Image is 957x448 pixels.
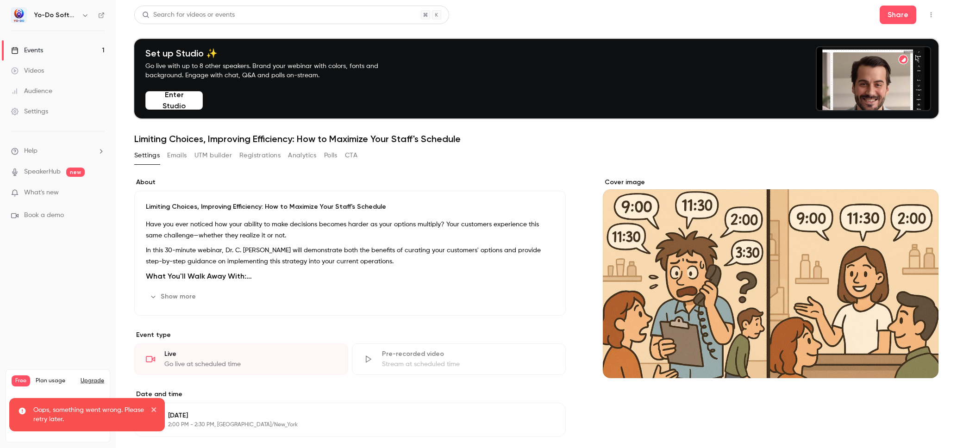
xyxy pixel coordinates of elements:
[145,48,400,59] h4: Set up Studio ✨
[151,405,157,417] button: close
[146,245,554,267] p: In this 30-minute webinar, Dr. C. [PERSON_NAME] will demonstrate both the benefits of curating yo...
[33,405,144,424] p: Oops, something went wrong. Please retry later.
[146,219,554,241] p: Have you ever noticed how your ability to make decisions becomes harder as your options multiply?...
[603,178,938,187] label: Cover image
[134,133,938,144] h1: Limiting Choices, Improving Efficiency: How to Maximize Your Staff's Schedule
[12,375,30,386] span: Free
[146,272,252,280] strong: What You'll Walk Away With:
[880,6,916,24] button: Share
[603,178,938,378] section: Cover image
[134,343,348,375] div: LiveGo live at scheduled time
[66,168,85,177] span: new
[12,8,26,23] img: Yo-Do Software
[24,188,59,198] span: What's new
[164,360,337,369] div: Go live at scheduled time
[145,91,203,110] button: Enter Studio
[81,377,104,385] button: Upgrade
[382,349,554,359] div: Pre-recorded video
[146,289,201,304] button: Show more
[134,390,566,399] label: Date and time
[288,148,317,163] button: Analytics
[24,146,38,156] span: Help
[145,62,400,80] p: Go live with up to 8 other speakers. Brand your webinar with colors, fonts and background. Engage...
[345,148,357,163] button: CTA
[11,46,43,55] div: Events
[239,148,281,163] button: Registrations
[134,178,566,187] label: About
[168,421,517,429] p: 2:00 PM - 2:30 PM, [GEOGRAPHIC_DATA]/New_York
[167,148,187,163] button: Emails
[352,343,566,375] div: Pre-recorded videoStream at scheduled time
[168,411,517,420] p: [DATE]
[324,148,338,163] button: Polls
[146,202,554,212] p: Limiting Choices, Improving Efficiency: How to Maximize Your Staff's Schedule
[382,360,554,369] div: Stream at scheduled time
[194,148,232,163] button: UTM builder
[11,87,52,96] div: Audience
[34,11,78,20] h6: Yo-Do Software
[11,66,44,75] div: Videos
[11,107,48,116] div: Settings
[142,10,235,20] div: Search for videos or events
[36,377,75,385] span: Plan usage
[24,211,64,220] span: Book a demo
[24,167,61,177] a: SpeakerHub
[164,349,337,359] div: Live
[134,148,160,163] button: Settings
[11,146,105,156] li: help-dropdown-opener
[134,330,566,340] p: Event type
